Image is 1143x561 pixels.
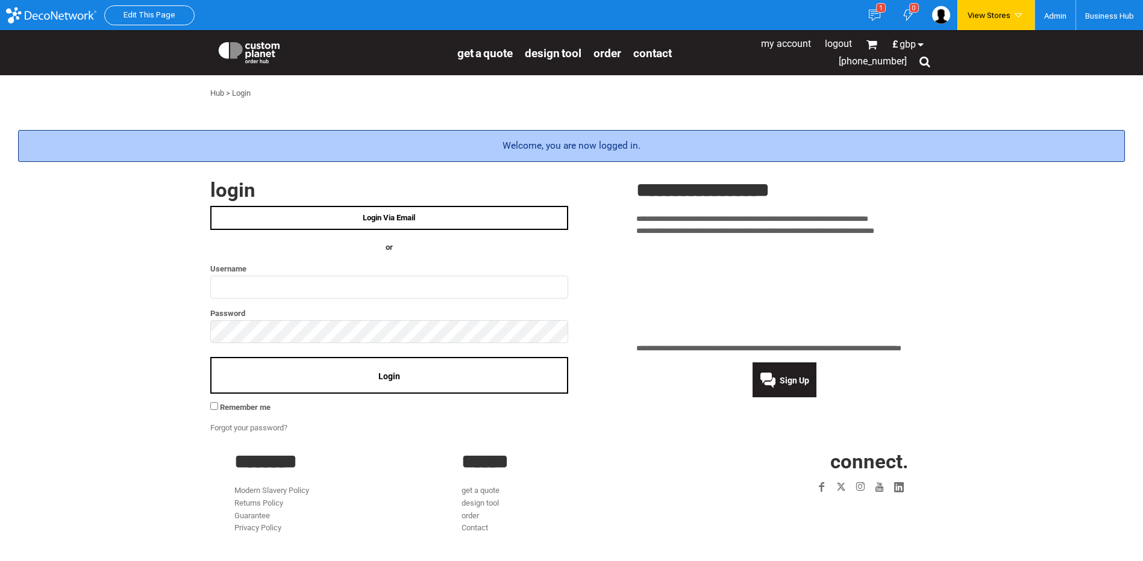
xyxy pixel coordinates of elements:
span: Remember me [220,403,271,412]
span: Login [378,371,400,381]
a: order [462,511,479,520]
a: Contact [462,523,488,532]
a: Modern Slavery Policy [234,486,309,495]
h2: CONNECT. [689,451,909,471]
div: Welcome, you are now logged in. [18,130,1125,162]
span: GBP [900,40,916,49]
a: get a quote [462,486,499,495]
div: 0 [909,3,919,13]
a: My Account [761,38,811,49]
iframe: Customer reviews powered by Trustpilot [636,245,933,335]
a: Edit This Page [124,10,175,19]
span: £ [892,40,900,49]
div: 1 [876,3,886,13]
span: [PHONE_NUMBER] [839,55,907,67]
label: Password [210,306,568,320]
a: design tool [462,498,499,507]
a: design tool [525,46,581,60]
a: Guarantee [234,511,270,520]
a: Privacy Policy [234,523,281,532]
h4: OR [210,241,568,254]
label: Username [210,262,568,276]
a: Forgot your password? [210,423,287,432]
h2: Login [210,180,568,200]
a: Contact [633,46,672,60]
a: Login Via Email [210,206,568,230]
a: Returns Policy [234,498,283,507]
a: Custom Planet [210,33,451,69]
div: Login [232,87,251,100]
span: Login Via Email [363,213,415,222]
span: Sign Up [780,376,809,385]
a: order [593,46,621,60]
a: get a quote [457,46,513,60]
a: Hub [210,88,224,98]
input: Remember me [210,402,218,410]
iframe: Customer reviews powered by Trustpilot [742,504,909,518]
div: > [226,87,230,100]
img: Custom Planet [216,39,282,63]
a: Logout [825,38,852,49]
